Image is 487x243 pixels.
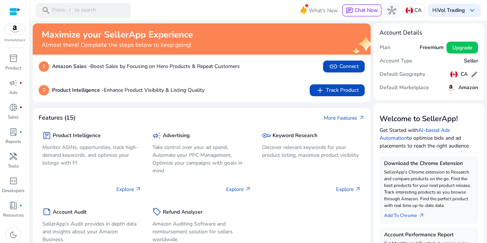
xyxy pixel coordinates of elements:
[53,209,87,216] h5: Account Audit
[329,62,338,71] span: link
[323,61,365,72] button: linkConnect
[245,186,251,192] span: arrow_outward
[450,71,458,78] img: ca.svg
[359,115,365,121] span: arrow_outward
[384,3,399,18] button: hub
[380,45,390,51] h5: Plan
[461,71,468,78] h5: CA
[342,4,381,16] button: chatChat Now
[19,106,22,109] span: fiber_manual_record
[135,186,141,192] span: arrow_outward
[432,8,465,13] p: Hi
[316,86,359,95] span: Track Product
[384,209,430,219] a: Add To Chrome
[52,62,240,70] p: Boost Sales by Focusing on Hero Products & Repeat Customers
[9,89,17,96] p: Ads
[464,58,478,64] h5: Seller
[52,87,104,94] b: Product Intelligence -
[42,207,51,216] span: summarize
[309,4,338,17] span: What's New
[380,58,412,64] h5: Account Type
[52,6,96,14] p: Press to search
[380,126,478,150] p: Get Started with to optimize bids and ad placements to reach the right audience
[226,185,251,193] p: Explore
[272,133,317,139] h5: Keyword Research
[39,85,49,95] p: 2
[380,71,425,78] h5: Default Geography
[336,185,361,193] p: Explore
[346,7,353,14] span: chat
[9,152,18,161] span: handyman
[9,127,18,136] span: lab_profile
[262,131,271,140] span: key
[19,130,22,133] span: fiber_manual_record
[152,207,161,216] span: sell
[471,71,478,78] span: edit
[324,114,365,122] a: More Featuresarrow_outward
[419,213,425,218] span: arrow_outward
[384,169,474,209] p: SellerApp's Chrome extension to Research and compare products on the go. Find the best products f...
[384,232,474,238] h5: Account Performance Report
[446,42,478,54] button: Upgrade
[420,45,444,51] h5: Freemium
[262,143,361,159] p: Discover relevant keywords for your product listing, maximize product visibility
[446,83,455,92] img: amazon.svg
[8,114,19,120] p: Sales
[310,84,365,96] button: addTrack Product
[39,61,49,72] p: 1
[116,185,141,193] p: Explore
[42,6,51,15] span: search
[406,7,413,14] img: ca.svg
[438,7,465,14] b: Vol Trading
[329,62,359,71] span: Connect
[3,212,24,218] p: Resources
[42,42,193,49] h4: Almost there! Complete the steps below to keep going!
[52,86,204,94] p: Enhance Product Visibility & Listing Quality
[415,4,422,17] p: CA
[163,209,203,216] h5: Refund Analyzer
[53,133,101,139] h5: Product Intelligence
[42,29,193,40] h2: Maximize your SellerApp Experience
[387,6,396,15] span: hub
[5,23,25,35] img: amazon.svg
[4,38,25,43] p: Marketplace
[52,63,90,70] b: Amazon Sales -
[152,131,161,140] span: campaign
[384,161,474,167] h5: Download the Chrome Extension
[8,163,19,169] p: Tools
[316,86,325,95] span: add
[380,114,478,123] h3: Welcome to SellerApp!
[9,176,18,185] span: code_blocks
[19,204,22,207] span: fiber_manual_record
[42,143,141,167] p: Monitor ASINs, opportunities, track high-demand keywords, and optimize your listings with PI
[355,7,378,14] span: Chat Now
[468,6,477,15] span: keyboard_arrow_down
[5,65,21,71] p: Product
[9,103,18,112] span: donut_small
[9,78,18,87] span: campaign
[163,133,190,139] h5: Advertising
[9,230,18,239] span: dark_mode
[42,131,51,140] span: package
[152,143,251,175] p: Take control over your ad spend, Automate your PPC Management, Optimize your campaigns with goals...
[9,201,18,210] span: book_4
[19,81,22,84] span: fiber_manual_record
[458,85,478,91] h5: Amazon
[452,44,472,52] span: Upgrade
[9,54,18,63] span: inventory_2
[2,187,25,194] p: Developers
[6,138,21,145] p: Reports
[380,29,478,36] h4: Account Details
[380,85,429,91] h5: Default Marketplace
[380,127,450,142] a: AI-based Ads Automation
[355,186,361,192] span: arrow_outward
[39,114,75,121] h4: Features (15)
[67,6,73,14] span: /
